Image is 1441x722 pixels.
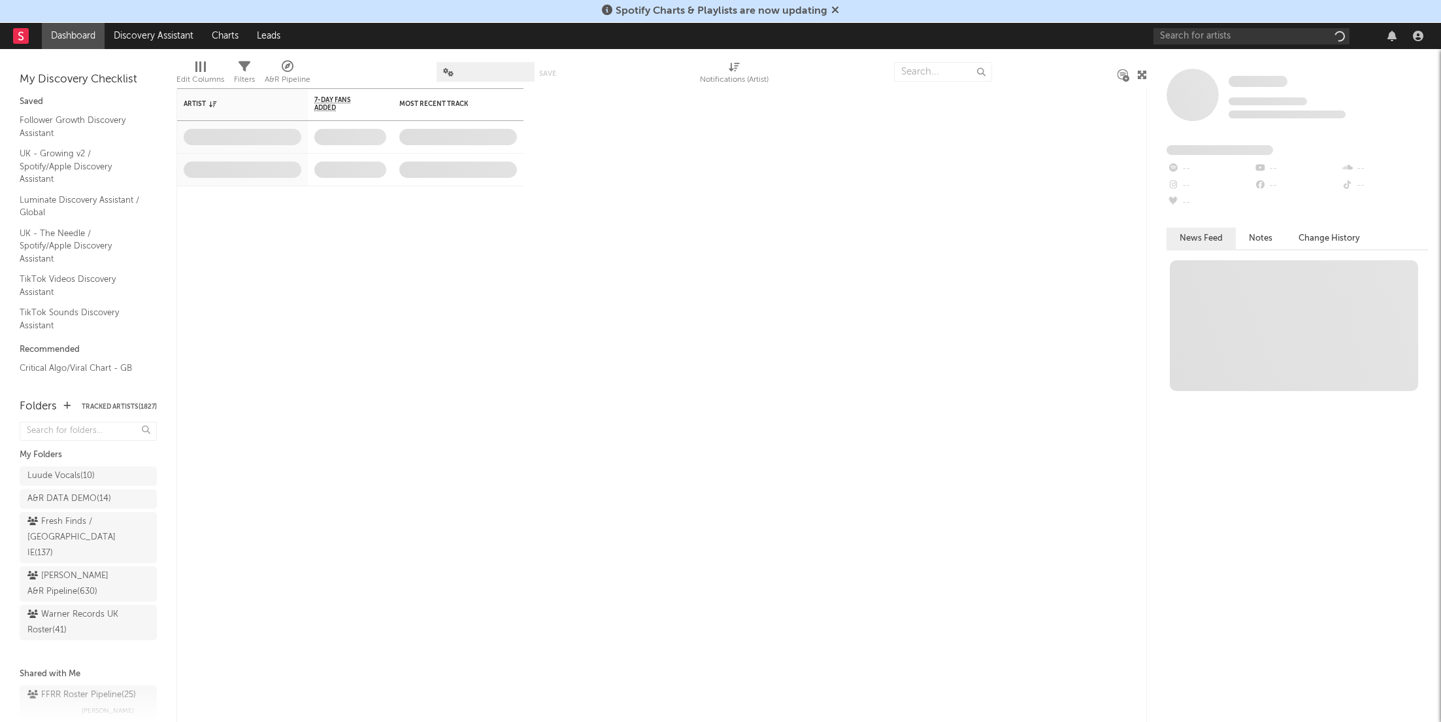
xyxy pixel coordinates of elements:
div: A&R DATA DEMO ( 14 ) [27,491,111,507]
div: -- [1341,160,1428,177]
input: Search... [894,62,992,82]
div: Shared with Me [20,666,157,682]
a: Critical Algo/Viral Chart - GB [20,361,144,375]
button: Notes [1236,228,1285,249]
div: Fresh Finds / [GEOGRAPHIC_DATA] IE ( 137 ) [27,514,120,561]
button: Save [539,70,556,77]
button: Change History [1285,228,1373,249]
div: Filters [234,72,255,88]
a: Charts [203,23,248,49]
div: Recommended [20,342,157,358]
a: UK - The Needle / Spotify/Apple Discovery Assistant [20,226,144,266]
div: Edit Columns [176,56,224,94]
div: Notifications (Artist) [700,56,769,94]
div: [PERSON_NAME] A&R Pipeline ( 630 ) [27,568,120,600]
a: TikTok Videos Discovery Assistant [20,272,144,299]
a: TikTok Sounds Discovery Assistant [20,305,144,332]
a: Warner Records UK Roster(41) [20,605,157,640]
div: -- [1253,160,1340,177]
div: Saved [20,94,157,110]
span: 0 fans last week [1229,111,1346,118]
span: [PERSON_NAME] [82,703,134,719]
input: Search for folders... [20,422,157,441]
a: UK - Growing v2 / Spotify/Apple Discovery Assistant [20,146,144,186]
a: Luude Vocals(10) [20,466,157,486]
span: 7-Day Fans Added [314,96,367,112]
a: FFRR Roster Pipeline(25)[PERSON_NAME] [20,685,157,721]
div: -- [1167,160,1253,177]
div: Luude Vocals ( 10 ) [27,468,95,484]
div: A&R Pipeline [265,56,310,94]
button: Tracked Artists(1827) [82,404,157,410]
span: Dismiss [831,6,839,16]
div: Artist [184,100,282,108]
a: Some Artist [1229,75,1287,88]
button: News Feed [1167,228,1236,249]
div: -- [1253,177,1340,194]
span: Tracking Since: [DATE] [1229,97,1307,105]
div: Filters [234,56,255,94]
a: Fresh Finds / [GEOGRAPHIC_DATA] IE(137) [20,512,157,563]
a: Discovery Assistant [105,23,203,49]
div: My Folders [20,447,157,463]
a: Leads [248,23,290,49]
a: A&R DATA DEMO(14) [20,489,157,509]
div: Notifications (Artist) [700,72,769,88]
div: -- [1167,177,1253,194]
a: [PERSON_NAME] A&R Pipeline(630) [20,566,157,602]
a: Follower Growth Discovery Assistant [20,113,144,140]
span: Fans Added by Platform [1167,145,1273,155]
span: Spotify Charts & Playlists are now updating [616,6,827,16]
span: Some Artist [1229,76,1287,87]
div: Folders [20,399,57,415]
div: Edit Columns [176,72,224,88]
div: My Discovery Checklist [20,72,157,88]
div: FFRR Roster Pipeline ( 25 ) [27,687,136,703]
div: -- [1167,194,1253,211]
div: A&R Pipeline [265,72,310,88]
div: Warner Records UK Roster ( 41 ) [27,607,120,638]
input: Search for artists [1153,28,1350,44]
div: -- [1341,177,1428,194]
div: Most Recent Track [399,100,497,108]
a: Luminate Discovery Assistant / Global [20,193,144,220]
a: Dashboard [42,23,105,49]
